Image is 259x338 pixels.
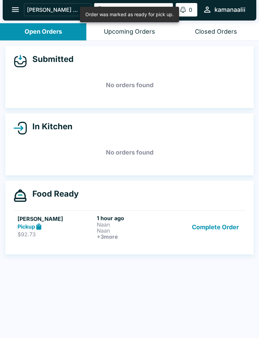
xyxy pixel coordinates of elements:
div: Closed Orders [195,28,237,36]
button: kamanaalii [200,2,248,17]
p: 0 [189,6,192,13]
div: Open Orders [25,28,62,36]
h6: 1 hour ago [97,215,173,222]
button: open drawer [7,1,24,18]
div: Upcoming Orders [104,28,155,36]
p: Naan [97,222,173,228]
strong: Pickup [18,223,35,230]
div: kamanaalii [214,6,246,14]
h5: No orders found [13,73,246,97]
h6: + 3 more [97,234,173,240]
p: [PERSON_NAME] (Kona - [PERSON_NAME] Drive) [27,6,79,13]
p: $92.73 [18,231,94,238]
p: Naan [97,228,173,234]
div: Order was marked as ready for pick up. [85,9,174,20]
h4: Food Ready [27,189,79,199]
button: Complete Order [189,215,241,240]
a: [PERSON_NAME]Pickup$92.731 hour agoNaanNaan+3moreComplete Order [13,210,246,244]
h4: Submitted [27,54,74,64]
h5: [PERSON_NAME] [18,215,94,223]
h4: In Kitchen [27,122,73,132]
h5: No orders found [13,140,246,165]
button: [PERSON_NAME] (Kona - [PERSON_NAME] Drive) [24,3,91,16]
